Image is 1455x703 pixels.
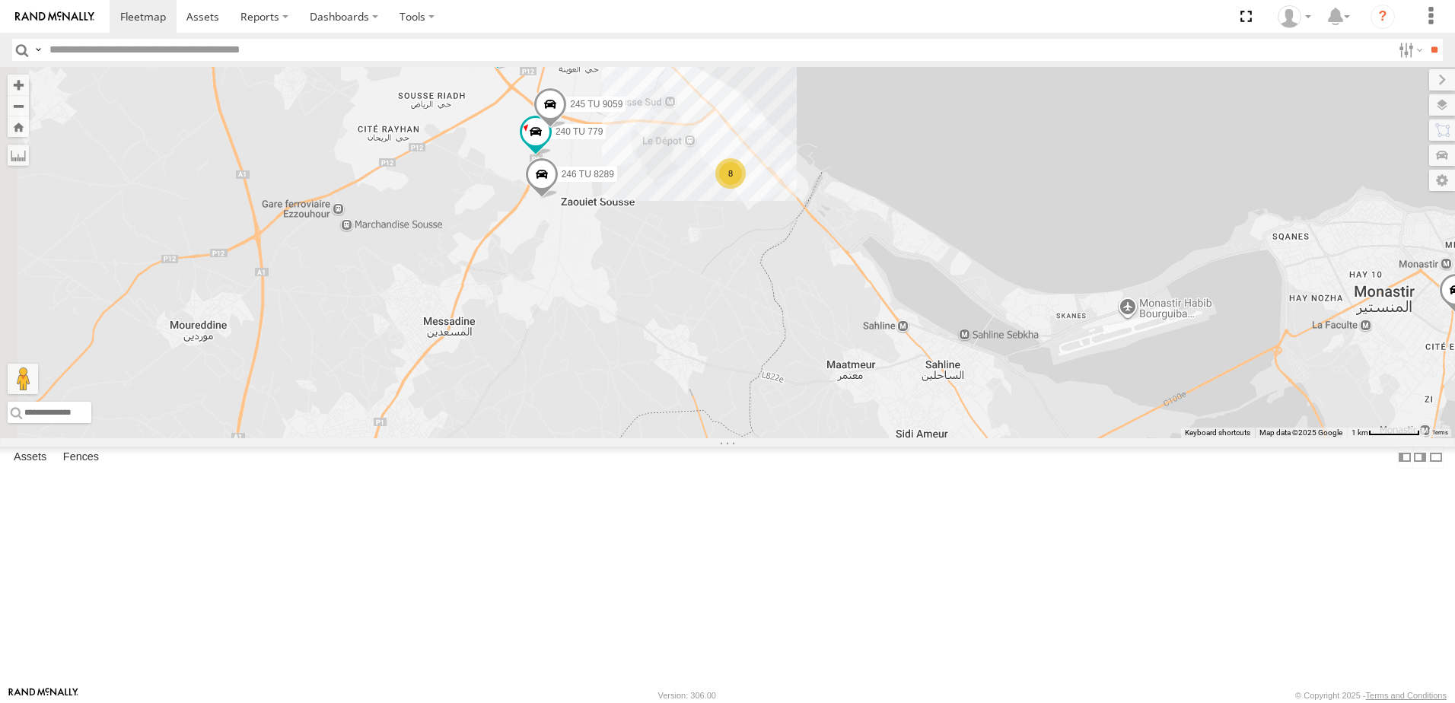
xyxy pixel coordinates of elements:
[1185,428,1250,438] button: Keyboard shortcuts
[8,75,29,95] button: Zoom in
[56,447,107,468] label: Fences
[1295,691,1447,700] div: © Copyright 2025 -
[15,11,94,22] img: rand-logo.svg
[8,95,29,116] button: Zoom out
[1347,428,1425,438] button: Map Scale: 1 km per 64 pixels
[8,688,78,703] a: Visit our Website
[1259,428,1342,437] span: Map data ©2025 Google
[6,447,54,468] label: Assets
[1371,5,1395,29] i: ?
[562,169,614,180] span: 246 TU 8289
[1393,39,1425,61] label: Search Filter Options
[8,364,38,394] button: Drag Pegman onto the map to open Street View
[1412,447,1428,469] label: Dock Summary Table to the Right
[715,158,746,189] div: 8
[570,100,622,110] span: 245 TU 9059
[1366,691,1447,700] a: Terms and Conditions
[8,116,29,137] button: Zoom Home
[1432,430,1448,436] a: Terms (opens in new tab)
[1272,5,1317,28] div: Nejah Benkhalifa
[8,145,29,166] label: Measure
[1429,170,1455,191] label: Map Settings
[658,691,716,700] div: Version: 306.00
[1397,447,1412,469] label: Dock Summary Table to the Left
[1352,428,1368,437] span: 1 km
[32,39,44,61] label: Search Query
[1428,447,1444,469] label: Hide Summary Table
[556,127,603,138] span: 240 TU 779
